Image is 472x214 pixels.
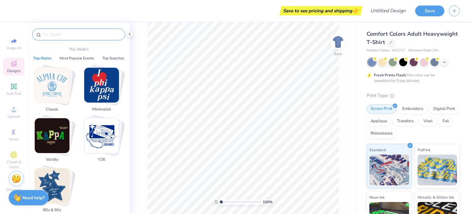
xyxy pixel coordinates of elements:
div: Foil [439,117,453,126]
div: Screen Print [367,104,396,114]
span: Classic [42,107,62,113]
div: Vinyl [419,117,437,126]
img: Standard [369,155,409,185]
input: Try "Alpha" [42,31,121,38]
button: Stack Card Button Classic [31,67,77,115]
button: Stack Card Button Varsity [31,118,77,165]
button: Stack Card Button Minimalist [80,67,127,115]
img: Y2K [84,118,119,153]
span: Designs [7,68,21,73]
span: Minimum Order: 24 + [408,48,439,53]
span: Varsity [42,157,62,163]
span: Image AI [7,46,21,50]
span: Upload [8,114,20,119]
div: Digital Print [429,104,459,114]
span: Comfort Colors Adult Heavyweight T-Shirt [367,30,458,46]
span: Comfort Colors [367,48,389,53]
span: 👉 [352,7,359,14]
img: Varsity [35,118,69,153]
span: Metallic & Glitter Ink [418,194,454,200]
span: 100 % [263,199,273,205]
img: Classic [35,68,69,103]
img: Puff Ink [418,155,457,185]
p: This Week's [69,46,89,52]
span: Decorate [6,187,21,192]
img: Back [332,36,344,48]
input: Untitled Design [365,5,411,17]
div: Applique [367,117,391,126]
img: 80s & 90s [35,168,69,203]
span: Add Text [6,91,21,96]
div: Rhinestones [367,129,396,138]
button: Most Popular Events [58,55,96,61]
img: Minimalist [84,68,119,103]
div: Embroidery [398,104,427,114]
span: Puff Ink [418,147,431,153]
span: Standard [369,147,386,153]
strong: Need help? [22,195,45,201]
button: Top Searches [100,55,126,61]
div: This color can be expedited for 5 day delivery. [374,72,450,83]
span: Clipart & logos [3,159,25,169]
strong: Fresh Prints Flash: [374,73,407,78]
div: Save to see pricing and shipping [281,6,361,15]
button: Top Styles [31,55,53,61]
span: 80s & 90s [42,207,62,213]
div: Back [334,51,342,57]
span: Minimalist [92,107,112,113]
span: Y2K [92,157,112,163]
span: # C1717 [392,48,405,53]
div: Transfers [393,117,418,126]
span: Greek [9,137,19,142]
button: Stack Card Button Y2K [80,118,127,165]
span: Neon Ink [369,194,384,200]
div: Print Type [367,92,460,99]
button: Save [415,6,444,16]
